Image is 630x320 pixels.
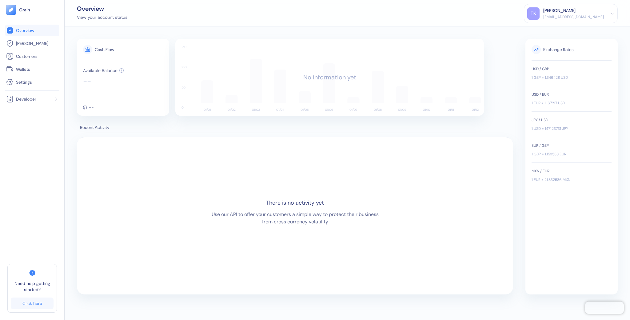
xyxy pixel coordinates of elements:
div: There is no activity yet [266,199,324,207]
div: -- [89,105,94,110]
span: Customers [16,53,38,59]
div: [EMAIL_ADDRESS][DOMAIN_NAME] [543,14,604,20]
img: logo [19,8,30,12]
div: 1 EUR = 1.167217 USD [532,100,576,106]
a: Settings [6,78,58,86]
span: Recent Activity [77,124,513,131]
div: 1 USD = 147.123731 JPY [532,126,576,131]
div: 1 GBP = 1.153538 EUR [532,151,576,157]
iframe: Chatra live chat [585,302,624,314]
div: No information yet [303,73,356,82]
a: Wallets [6,66,58,73]
div: Use our API to offer your customers a simple way to protect their business from cross currency vo... [210,211,380,226]
div: Cash Flow [95,47,114,52]
div: 1 EUR = 21.832586 MXN [532,177,576,182]
div: TK [527,7,540,20]
img: logo-tablet-V2.svg [6,5,16,15]
a: Click here [11,298,54,309]
div: View your account status [77,14,127,21]
div: -- [83,77,91,86]
div: MXN / EUR [532,168,576,174]
div: EUR / GBP [532,143,576,148]
div: 1 GBP = 1.346428 USD [532,75,576,80]
a: [PERSON_NAME] [6,40,58,47]
a: Customers [6,53,58,60]
div: [PERSON_NAME] [543,7,576,14]
span: [PERSON_NAME] [16,40,48,46]
div: JPY / USD [532,117,576,123]
span: Developer [16,96,36,102]
div: Click here [22,301,42,306]
div: Overview [77,6,127,12]
div: USD / GBP [532,66,576,72]
div: USD / EUR [532,92,576,97]
a: Overview [6,27,58,34]
span: Exchange Rates [532,45,612,54]
span: Overview [16,27,34,34]
span: Wallets [16,66,30,72]
span: Settings [16,79,32,85]
span: Need help getting started? [11,280,54,293]
button: Available Balance [83,68,124,73]
div: Available Balance [83,68,118,73]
